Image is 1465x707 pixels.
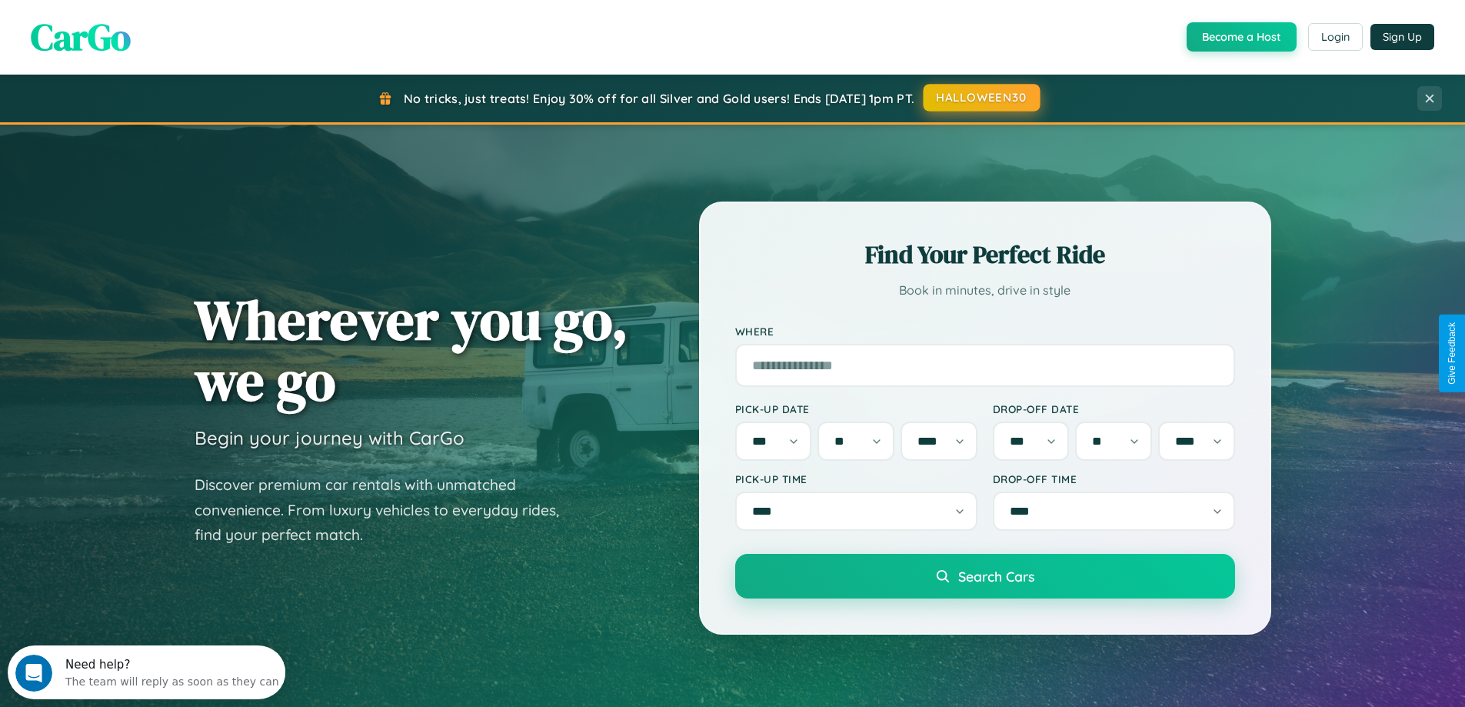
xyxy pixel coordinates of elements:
[1370,24,1434,50] button: Sign Up
[993,472,1235,485] label: Drop-off Time
[58,13,271,25] div: Need help?
[924,84,1040,112] button: HALLOWEEN30
[1308,23,1363,51] button: Login
[8,645,285,699] iframe: Intercom live chat discovery launcher
[15,655,52,692] iframe: Intercom live chat
[58,25,271,42] div: The team will reply as soon as they can
[1447,322,1457,385] div: Give Feedback
[735,279,1235,302] p: Book in minutes, drive in style
[195,472,579,548] p: Discover premium car rentals with unmatched convenience. From luxury vehicles to everyday rides, ...
[993,402,1235,415] label: Drop-off Date
[735,472,977,485] label: Pick-up Time
[735,554,1235,599] button: Search Cars
[735,402,977,415] label: Pick-up Date
[31,12,131,62] span: CarGo
[735,238,1235,272] h2: Find Your Perfect Ride
[958,568,1034,585] span: Search Cars
[1187,22,1297,52] button: Become a Host
[6,6,286,48] div: Open Intercom Messenger
[195,289,628,411] h1: Wherever you go, we go
[735,325,1235,338] label: Where
[195,426,464,449] h3: Begin your journey with CarGo
[404,91,914,106] span: No tricks, just treats! Enjoy 30% off for all Silver and Gold users! Ends [DATE] 1pm PT.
